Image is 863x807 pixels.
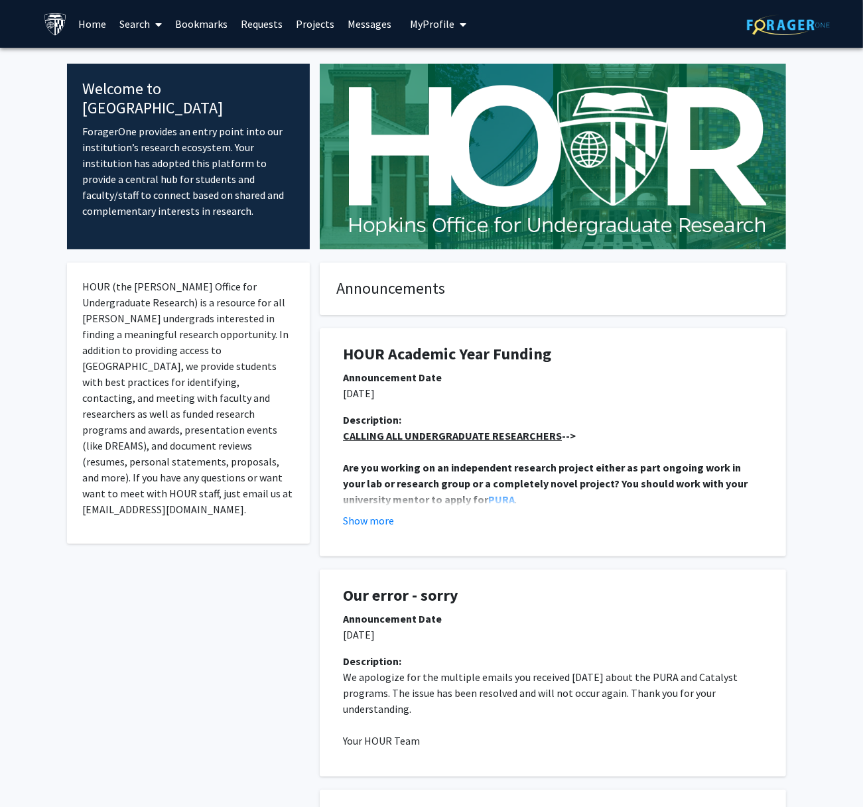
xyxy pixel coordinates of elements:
[44,13,67,36] img: Johns Hopkins University Logo
[83,80,295,118] h4: Welcome to [GEOGRAPHIC_DATA]
[83,279,295,517] p: HOUR (the [PERSON_NAME] Office for Undergraduate Research) is a resource for all [PERSON_NAME] un...
[289,1,341,47] a: Projects
[343,611,763,627] div: Announcement Date
[343,586,763,605] h1: Our error - sorry
[488,493,515,506] a: PURA
[343,429,562,442] u: CALLING ALL UNDERGRADUATE RESEARCHERS
[747,15,830,35] img: ForagerOne Logo
[343,513,394,528] button: Show more
[343,385,763,401] p: [DATE]
[72,1,113,47] a: Home
[10,747,56,797] iframe: Chat
[320,64,786,249] img: Cover Image
[343,627,763,643] p: [DATE]
[410,17,454,31] span: My Profile
[343,669,763,717] p: We apologize for the multiple emails you received [DATE] about the PURA and Catalyst programs. Th...
[343,412,763,428] div: Description:
[343,653,763,669] div: Description:
[343,461,750,506] strong: Are you working on an independent research project either as part ongoing work in your lab or res...
[113,1,168,47] a: Search
[343,429,576,442] strong: -->
[343,460,763,507] p: .
[343,345,763,364] h1: HOUR Academic Year Funding
[83,123,295,219] p: ForagerOne provides an entry point into our institution’s research ecosystem. Your institution ha...
[343,733,763,749] p: Your HOUR Team
[168,1,234,47] a: Bookmarks
[341,1,398,47] a: Messages
[234,1,289,47] a: Requests
[343,369,763,385] div: Announcement Date
[336,279,769,298] h4: Announcements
